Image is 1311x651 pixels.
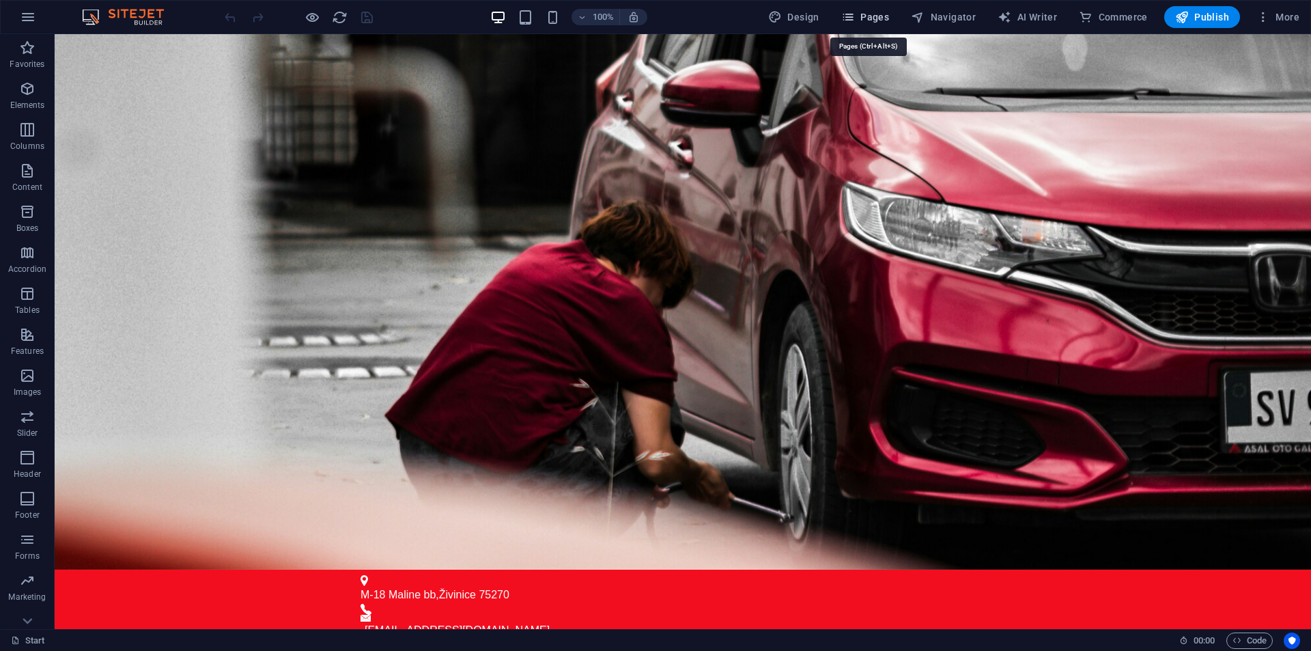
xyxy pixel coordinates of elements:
[1226,633,1273,649] button: Code
[841,10,889,24] span: Pages
[1164,6,1240,28] button: Publish
[14,387,42,398] p: Images
[998,10,1057,24] span: AI Writer
[911,10,976,24] span: Navigator
[11,633,45,649] a: Click to cancel selection. Double-click to open Pages
[79,9,181,25] img: Editor Logo
[1284,633,1300,649] button: Usercentrics
[10,100,45,111] p: Elements
[1194,633,1215,649] span: 00 00
[11,346,44,357] p: Features
[17,428,38,439] p: Slider
[628,11,640,23] i: On resize automatically adjust zoom level to fit chosen device.
[15,305,40,316] p: Tables
[1079,10,1148,24] span: Commerce
[763,6,825,28] div: Design (Ctrl+Alt+Y)
[15,551,40,562] p: Forms
[992,6,1062,28] button: AI Writer
[16,223,39,234] p: Boxes
[1179,633,1215,649] h6: Session time
[14,469,41,480] p: Header
[8,592,46,602] p: Marketing
[10,141,44,152] p: Columns
[1251,6,1305,28] button: More
[572,9,620,25] button: 100%
[10,59,44,70] p: Favorites
[12,182,42,193] p: Content
[1232,633,1267,649] span: Code
[592,9,614,25] h6: 100%
[331,9,348,25] button: reload
[836,6,894,28] button: Pages
[1203,635,1205,646] span: :
[1256,10,1299,24] span: More
[768,10,819,24] span: Design
[905,6,981,28] button: Navigator
[15,510,40,521] p: Footer
[8,264,46,275] p: Accordion
[332,10,348,25] i: Reload page
[1175,10,1229,24] span: Publish
[763,6,825,28] button: Design
[1073,6,1153,28] button: Commerce
[304,9,320,25] button: Click here to leave preview mode and continue editing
